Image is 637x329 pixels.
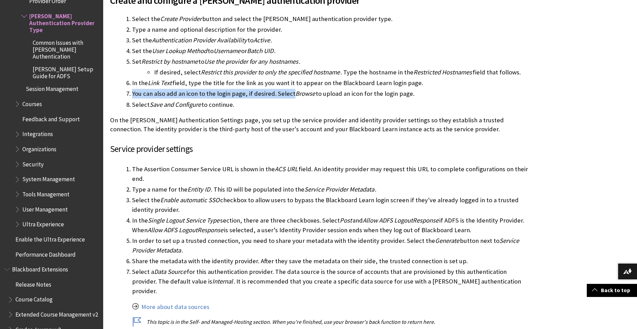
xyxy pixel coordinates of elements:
[132,256,528,266] li: Share the metadata with the identity provider. After they save the metadata on their side, the tr...
[132,185,528,194] li: Type a name for the . This ID will be populated into the .
[22,143,56,153] span: Organizations
[132,57,528,77] li: Set to .
[201,68,340,76] span: Restrict this provider to only the specified hostname
[22,113,80,123] span: Feedback and Support
[15,249,76,258] span: Performance Dashboard
[247,47,273,55] span: Batch UID
[12,264,68,273] span: Blackboard Extensions
[15,309,98,318] span: Extended Course Management v2
[110,116,528,134] p: On the [PERSON_NAME] Authentication Settings page, you set up the service provider and identity p...
[15,234,85,243] span: Enable the Ultra Experience
[33,63,98,80] span: [PERSON_NAME] Setup Guide for ADFS
[132,46,528,56] li: Set the to or .
[148,216,219,224] span: Single Logout Service Type
[340,216,352,224] span: Post
[132,78,528,88] li: In the field, type the title for the link as you want it to appear on the Blackboard Learn login ...
[132,318,528,326] p: This topic is in the Self- and Managed-Hosting section. When you're finished, use your browser's ...
[132,267,528,326] li: Select a for this authentication provider. The data source is the source of accounts that are pro...
[132,35,528,45] li: Set the to .
[22,188,69,198] span: Tools Management
[435,237,459,245] span: Generate
[15,294,53,303] span: Course Catalog
[253,36,270,44] span: Active
[15,279,51,288] span: Release Notes
[152,36,247,44] span: Authentication Provider Availability
[148,226,223,234] span: Allow ADFS LogoutResponse
[22,158,44,168] span: Security
[160,15,202,23] span: Create Provider
[141,58,198,65] span: Restrict by hostname
[22,128,53,138] span: Integrations
[132,195,528,215] li: Select the checkbox to allow users to bypass the Blackboard Learn login screen if they've already...
[154,68,528,77] li: If desired, select . Type the hostname in the field that follows.
[204,58,298,65] span: Use the provider for any hostnames
[160,196,219,204] span: Enable automatic SSO
[212,277,233,285] span: Internal
[22,204,68,213] span: User Management
[148,79,172,87] span: Link Text
[110,143,528,156] h3: Service provider settings
[154,268,186,276] span: Data Source
[132,25,528,34] li: Type a name and optional description for the provider.
[22,174,75,183] span: System Management
[132,236,528,255] li: In order to set up a trusted connection, you need to share your metadata with the identity provid...
[22,218,64,228] span: Ultra Experience
[187,185,210,193] span: Entity ID
[29,10,98,33] span: [PERSON_NAME] Authentication Provider Type
[26,83,78,93] span: Session Management
[132,14,528,24] li: Select the button and select the [PERSON_NAME] authentication provider type.
[587,284,637,297] a: Back to top
[132,216,528,235] li: In the section, there are three checkboxes. Select and if ADFS is the Identity Provider. When is ...
[22,98,42,107] span: Courses
[275,165,298,173] span: ACS URL
[413,68,472,76] span: Restricted Hostnames
[304,185,374,193] span: Service Provider Metadata
[33,37,98,60] span: Common Issues with [PERSON_NAME] Authentication
[132,89,528,99] li: You can also add an icon to the login page, if desired. Select to upload an icon for the login page.
[150,101,201,109] span: Save and Configure
[152,47,207,55] span: User Lookup Method
[141,303,209,311] a: More about data sources
[295,90,315,97] span: Browse
[214,47,240,55] span: Username
[132,100,528,110] li: Select to continue.
[363,216,439,224] span: Allow ADFS LogoutResponse
[132,164,528,184] li: The Assertion Consumer Service URL is shown in the field. An identity provider may request this U...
